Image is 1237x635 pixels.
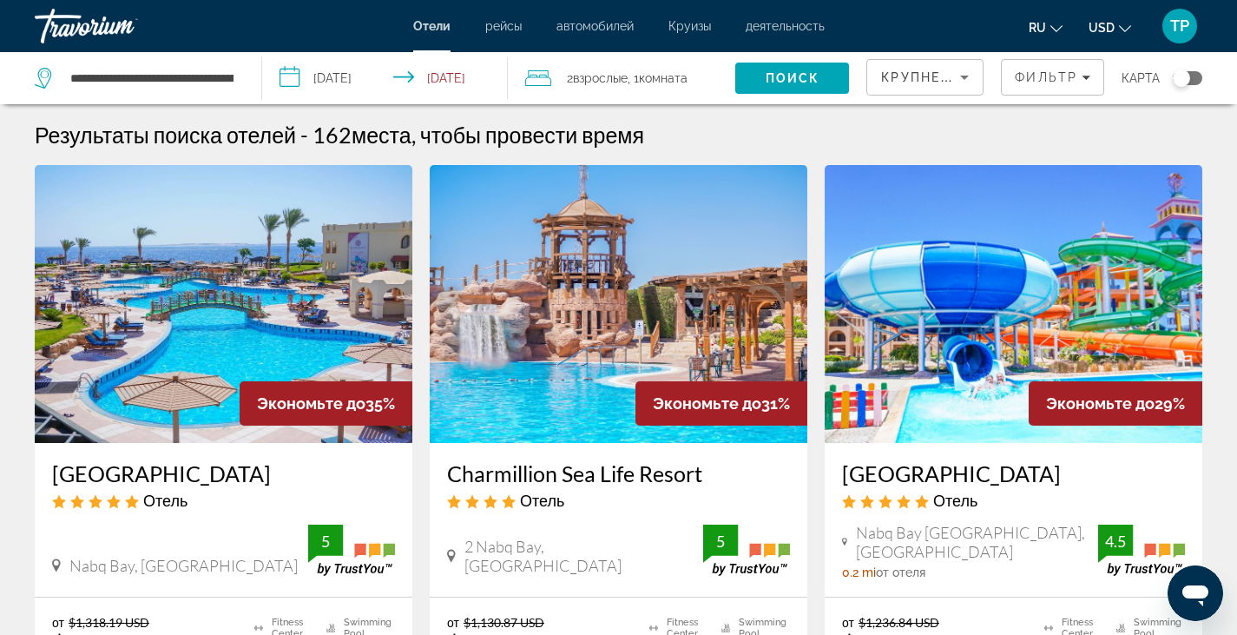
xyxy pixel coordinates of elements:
[520,491,564,510] span: Отель
[69,65,235,91] input: Search hotel destination
[842,460,1185,486] a: [GEOGRAPHIC_DATA]
[1098,531,1133,552] div: 4.5
[35,165,412,443] img: Charmillion Club Resort
[1098,525,1185,576] img: TrustYou guest rating badge
[262,52,507,104] button: Select check in and out date
[639,71,688,85] span: Комната
[308,525,395,576] img: TrustYou guest rating badge
[447,491,790,510] div: 4 star Hotel
[1157,8,1202,44] button: User Menu
[447,460,790,486] a: Charmillion Sea Life Resort
[556,19,634,33] a: автомобилей
[1089,21,1115,35] span: USD
[653,394,761,413] span: Экономьте до
[1170,17,1189,35] span: TP
[300,122,308,148] span: -
[313,122,644,148] h2: 162
[430,165,807,443] img: Charmillion Sea Life Resort
[52,615,64,630] span: от
[746,19,825,33] a: деятельность
[352,122,644,148] span: места, чтобы провести время
[69,556,298,575] span: Nabq Bay, [GEOGRAPHIC_DATA]
[52,460,395,486] a: [GEOGRAPHIC_DATA]
[1029,15,1063,40] button: Change language
[881,70,1092,84] span: Крупнейшие сбережения
[508,52,735,104] button: Travelers: 2 adults, 0 children
[628,66,688,90] span: , 1
[859,615,939,630] del: $1,236.84 USD
[1089,15,1131,40] button: Change currency
[842,615,854,630] span: от
[1015,70,1077,84] span: Фильтр
[52,491,395,510] div: 5 star Hotel
[703,525,790,576] img: TrustYou guest rating badge
[766,71,820,85] span: Поиск
[1168,566,1223,621] iframe: Кнопка запуска окна обмена сообщениями
[1160,70,1202,86] button: Toggle map
[842,491,1185,510] div: 5 star Hotel
[635,381,807,426] div: 31%
[464,615,544,630] del: $1,130.87 USD
[735,63,849,94] button: Search
[447,615,459,630] span: от
[69,615,149,630] del: $1,318.19 USD
[703,531,738,552] div: 5
[573,71,628,85] span: Взрослые
[1029,381,1202,426] div: 29%
[1122,66,1160,90] span: карта
[842,566,876,579] span: 0.2 mi
[567,66,628,90] span: 2
[257,394,365,413] span: Экономьте до
[413,19,451,33] a: Отели
[1029,21,1046,35] span: ru
[485,19,522,33] a: рейсы
[876,566,925,579] span: от отеля
[668,19,711,33] a: Круизы
[240,381,412,426] div: 35%
[35,3,208,49] a: Travorium
[825,165,1202,443] img: Charmillion Gardens Aqua Park
[143,491,188,510] span: Отель
[464,537,703,575] span: 2 Nabq Bay, [GEOGRAPHIC_DATA]
[881,67,969,88] mat-select: Sort by
[933,491,977,510] span: Отель
[1046,394,1155,413] span: Экономьте до
[856,523,1098,561] span: Nabq Bay [GEOGRAPHIC_DATA], [GEOGRAPHIC_DATA]
[308,531,343,552] div: 5
[1001,59,1104,96] button: Filters
[35,122,296,148] h1: Результаты поиска отелей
